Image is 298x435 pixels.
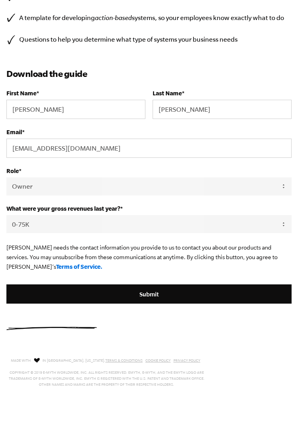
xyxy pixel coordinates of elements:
p: [PERSON_NAME] needs the contact information you provide to us to contact you about our products a... [6,243,292,272]
input: Submit [6,284,292,304]
p: Made with in [GEOGRAPHIC_DATA], [US_STATE]. Copyright © 2019 E-Myth Worldwide, Inc. All rights re... [6,356,207,388]
li: A template for developing systems, so your employees know exactly what to do [6,12,292,23]
span: What were your gross revenues last year? [6,205,120,212]
a: Terms & Conditions [105,358,143,362]
span: Email [6,129,22,135]
li: Questions to help you determine what type of systems your business needs [6,34,292,45]
h3: Download the guide [6,67,292,80]
span: Last Name [153,90,182,97]
a: Cookie Policy [145,358,171,362]
span: Role [6,167,19,174]
img: Love [34,358,40,363]
i: action-based [95,14,132,21]
iframe: Chat Widget [258,397,298,435]
a: Privacy Policy [173,358,200,362]
span: First Name [6,90,36,97]
a: Terms of Service. [56,263,103,270]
